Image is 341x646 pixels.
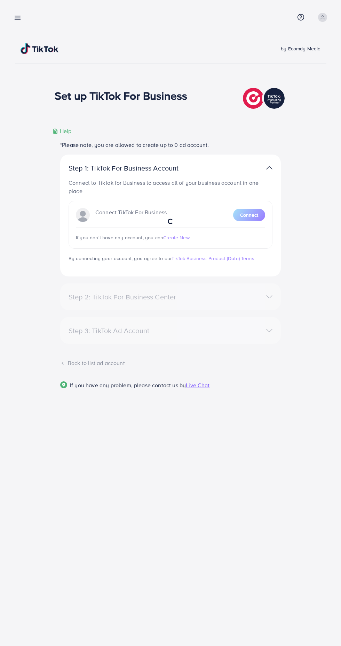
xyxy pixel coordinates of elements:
span: If you have any problem, please contact us by [70,381,186,389]
img: TikTok partner [266,163,272,173]
h1: Set up TikTok For Business [55,89,187,102]
img: TikTok partner [243,86,286,110]
div: Help [53,127,72,135]
span: Live Chat [186,381,209,389]
div: Back to list ad account [60,359,281,367]
span: by Ecomdy Media [281,45,320,52]
p: Step 1: TikTok For Business Account [69,164,201,172]
p: *Please note, you are allowed to create up to 0 ad account. [60,141,281,149]
img: TikTok [21,43,59,54]
img: Popup guide [60,381,67,388]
